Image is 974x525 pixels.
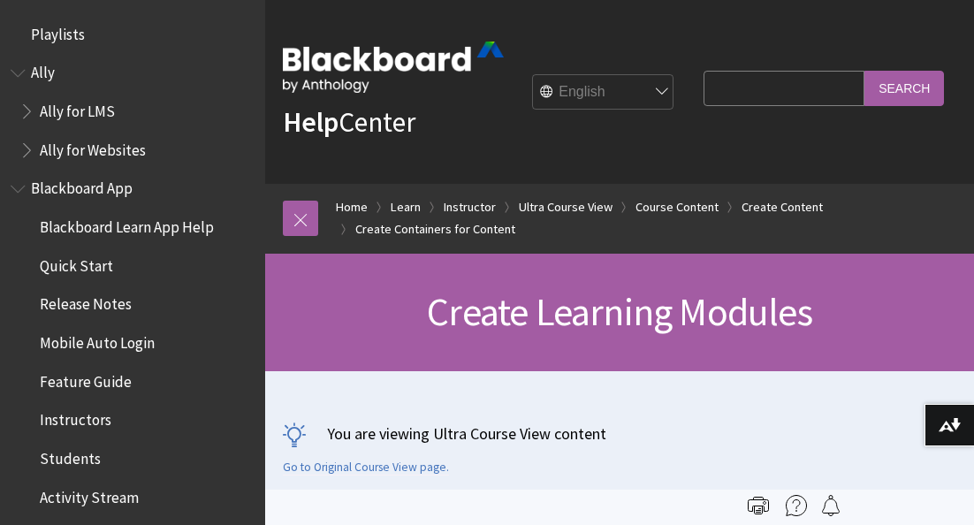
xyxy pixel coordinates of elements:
a: Learn [391,196,421,218]
span: Activity Stream [40,483,139,506]
img: Blackboard by Anthology [283,42,504,93]
select: Site Language Selector [533,75,674,110]
span: Instructors [40,406,111,430]
span: Blackboard App [31,174,133,198]
img: Follow this page [820,495,841,516]
a: Create Content [742,196,823,218]
a: Home [336,196,368,218]
a: Go to Original Course View page. [283,460,449,476]
span: Mobile Auto Login [40,328,155,352]
a: Create Containers for Content [355,218,515,240]
span: Playlists [31,19,85,43]
a: Course Content [635,196,719,218]
img: More help [786,495,807,516]
a: HelpCenter [283,104,415,140]
span: Blackboard Learn App Help [40,212,214,236]
strong: Help [283,104,339,140]
a: Ultra Course View [519,196,613,218]
span: Ally for LMS [40,96,115,120]
span: Ally for Websites [40,135,146,159]
span: Students [40,444,101,468]
p: You are viewing Ultra Course View content [283,422,956,445]
nav: Book outline for Anthology Ally Help [11,58,255,165]
input: Search [864,71,944,105]
span: Create Learning Modules [427,287,812,336]
span: Ally [31,58,55,82]
a: Instructor [444,196,496,218]
span: Quick Start [40,251,113,275]
nav: Book outline for Playlists [11,19,255,49]
img: Print [748,495,769,516]
span: Release Notes [40,290,132,314]
span: Feature Guide [40,367,132,391]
